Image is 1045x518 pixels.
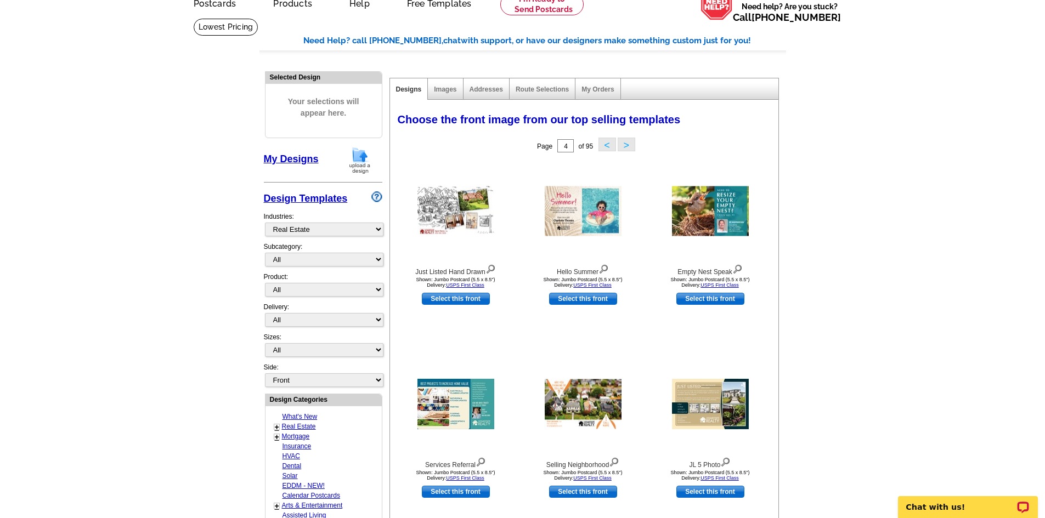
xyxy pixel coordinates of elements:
div: Side: [264,362,382,388]
img: view design details [598,262,609,274]
div: Shown: Jumbo Postcard (5.5 x 8.5") Delivery: [650,277,771,288]
div: Shown: Jumbo Postcard (5.5 x 8.5") Delivery: [523,277,643,288]
button: > [618,138,635,151]
span: Need help? Are you stuck? [733,1,846,23]
div: Selected Design [266,72,382,82]
a: Insurance [283,442,312,450]
a: Mortgage [282,432,310,440]
img: Services Referral [417,379,494,429]
div: Delivery: [264,302,382,332]
a: Arts & Entertainment [282,502,343,509]
div: Need Help? call [PHONE_NUMBER], with support, or have our designers make something custom just fo... [303,35,786,47]
div: Industries: [264,206,382,242]
a: + [275,423,279,431]
a: Route Selections [516,86,569,93]
a: use this design [422,486,490,498]
div: JL 5 Photo [650,455,771,470]
img: Just Listed Hand Drawn [417,186,494,236]
div: Subcategory: [264,242,382,272]
a: Dental [283,462,302,470]
img: view design details [732,262,743,274]
a: Solar [283,472,298,480]
a: USPS First Class [446,282,484,288]
a: Addresses [470,86,503,93]
a: USPS First Class [446,475,484,481]
img: Empty Nest Speak [672,186,749,236]
div: Selling Neighborhood [523,455,643,470]
div: Sizes: [264,332,382,362]
a: + [275,432,279,441]
div: Just Listed Hand Drawn [396,262,516,277]
a: HVAC [283,452,300,460]
span: Choose the front image from our top selling templates [398,113,681,126]
div: Shown: Jumbo Postcard (5.5 x 8.5") Delivery: [650,470,771,481]
span: Page [537,143,552,150]
span: of 95 [578,143,593,150]
a: use this design [676,486,744,498]
a: Images [434,86,456,93]
div: Hello Summer [523,262,643,277]
div: Empty Nest Speak [650,262,771,277]
a: Calendar Postcards [283,492,340,499]
img: design-wizard-help-icon.png [371,191,382,202]
div: Services Referral [396,455,516,470]
a: What's New [283,413,318,420]
img: Selling Neighborhood [545,379,622,429]
img: Hello Summer [545,186,622,236]
a: use this design [549,486,617,498]
img: view design details [609,455,619,467]
span: Call [733,12,841,23]
a: USPS First Class [573,475,612,481]
img: upload-design [346,146,374,174]
a: USPS First Class [573,282,612,288]
a: Design Templates [264,193,348,204]
a: [PHONE_NUMBER] [752,12,841,23]
span: Your selections will appear here. [274,85,374,130]
div: Design Categories [266,394,382,405]
span: chat [443,36,461,45]
div: Product: [264,272,382,302]
div: Shown: Jumbo Postcard (5.5 x 8.5") Delivery: [396,470,516,481]
a: EDDM - NEW! [283,482,325,489]
img: JL 5 Photo [672,379,749,429]
a: USPS First Class [701,475,739,481]
img: view design details [476,455,486,467]
a: My Orders [581,86,614,93]
iframe: LiveChat chat widget [891,483,1045,518]
img: view design details [720,455,731,467]
a: My Designs [264,153,319,164]
a: USPS First Class [701,282,739,288]
a: use this design [422,293,490,305]
div: Shown: Jumbo Postcard (5.5 x 8.5") Delivery: [523,470,643,481]
a: use this design [676,293,744,305]
img: view design details [485,262,496,274]
a: Real Estate [282,423,316,430]
button: < [598,138,616,151]
a: use this design [549,293,617,305]
div: Shown: Jumbo Postcard (5.5 x 8.5") Delivery: [396,277,516,288]
a: Designs [396,86,422,93]
a: + [275,502,279,510]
